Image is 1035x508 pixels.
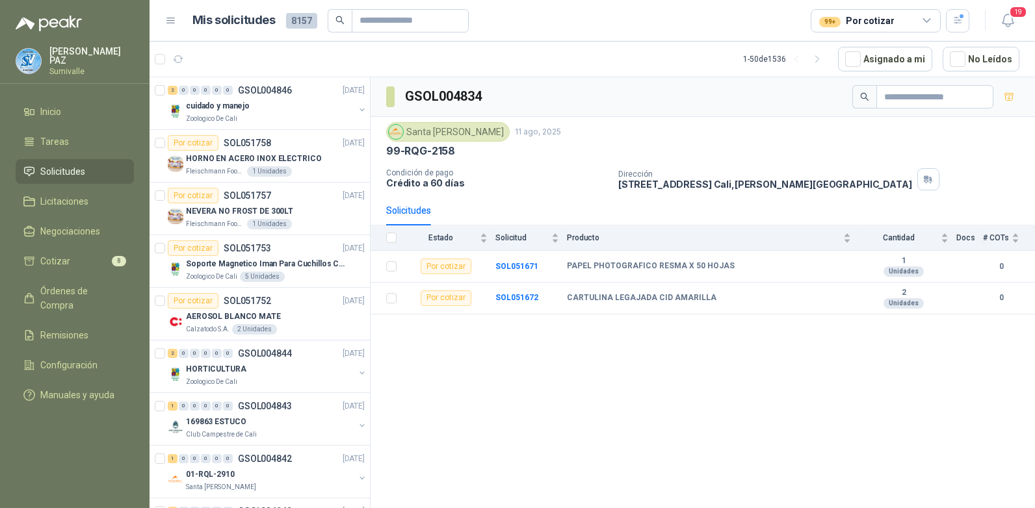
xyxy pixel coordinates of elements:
p: SOL051758 [224,138,271,147]
div: 0 [212,349,222,358]
div: Por cotizar [421,259,471,274]
span: Solicitudes [40,164,85,179]
b: SOL051671 [495,262,538,271]
div: 0 [190,349,200,358]
span: # COTs [983,233,1009,242]
div: 1 [168,401,177,411]
button: No Leídos [943,47,1019,71]
div: 0 [223,86,233,95]
div: 1 Unidades [247,219,292,229]
div: Por cotizar [168,240,218,256]
div: Por cotizar [168,188,218,203]
div: 0 [179,86,189,95]
div: 1 - 50 de 1536 [743,49,828,70]
div: 0 [201,86,211,95]
p: [DATE] [343,190,365,202]
p: HORTICULTURA [186,363,246,375]
img: Company Logo [168,366,183,382]
p: HORNO EN ACERO INOX ELECTRICO [186,153,322,165]
div: 2 [168,86,177,95]
p: Club Campestre de Cali [186,429,257,440]
b: 1 [859,256,949,266]
img: Company Logo [168,156,183,171]
p: GSOL004842 [238,454,292,463]
span: 19 [1009,6,1027,18]
img: Company Logo [168,472,183,487]
h1: Mis solicitudes [192,11,276,30]
span: Licitaciones [40,194,88,209]
span: Producto [567,233,841,242]
div: Por cotizar [421,290,471,306]
a: Tareas [16,129,134,154]
a: Órdenes de Compra [16,279,134,318]
a: Negociaciones [16,219,134,244]
div: 0 [190,454,200,463]
img: Company Logo [168,209,183,224]
img: Logo peakr [16,16,82,31]
div: Unidades [884,266,924,277]
span: 8 [112,256,126,266]
div: Por cotizar [168,293,218,309]
p: [DATE] [343,453,365,465]
div: 0 [179,401,189,411]
img: Company Logo [168,103,183,119]
p: [DATE] [343,84,365,97]
div: 0 [212,86,222,95]
a: 1 0 0 0 0 0 GSOL004843[DATE] Company Logo169863 ESTUCOClub Campestre de Cali [168,398,367,440]
span: Tareas [40,134,69,149]
div: Por cotizar [168,135,218,151]
p: Sumivalle [49,68,134,75]
div: Por cotizar [819,14,894,28]
p: 01-RQL-2910 [186,468,235,481]
a: Por cotizarSOL051757[DATE] Company LogoNEVERA NO FROST DE 300LTFleischmann Foods S.A.1 Unidades [150,183,370,235]
p: [DATE] [343,137,365,149]
b: 0 [983,260,1019,273]
p: Santa [PERSON_NAME] [186,482,256,492]
th: Solicitud [495,225,567,251]
p: GSOL004846 [238,86,292,95]
span: 8157 [286,13,317,29]
img: Company Logo [16,49,41,73]
span: Configuración [40,358,98,372]
div: 0 [223,454,233,463]
p: [DATE] [343,242,365,255]
a: Inicio [16,99,134,124]
p: [DATE] [343,400,365,413]
img: Company Logo [168,261,183,277]
div: 0 [223,349,233,358]
div: 0 [212,454,222,463]
p: GSOL004843 [238,401,292,411]
p: [STREET_ADDRESS] Cali , [PERSON_NAME][GEOGRAPHIC_DATA] [618,179,912,190]
b: 0 [983,292,1019,304]
span: Órdenes de Compra [40,284,122,312]
th: Docs [956,225,983,251]
p: [PERSON_NAME] PAZ [49,47,134,65]
img: Company Logo [168,314,183,329]
b: 2 [859,288,949,298]
span: Estado [404,233,477,242]
p: Zoologico De Cali [186,272,237,282]
a: 2 0 0 0 0 0 GSOL004844[DATE] Company LogoHORTICULTURAZoologico De Cali [168,346,367,387]
p: Fleischmann Foods S.A. [186,219,244,229]
div: 0 [223,401,233,411]
a: Por cotizarSOL051752[DATE] Company LogoAEROSOL BLANCO MATECalzatodo S.A.2 Unidades [150,288,370,340]
p: [DATE] [343,348,365,360]
b: CARTULINA LEGAJADA CID AMARILLA [567,293,716,303]
div: 0 [201,349,211,358]
a: Remisiones [16,323,134,348]
p: NEVERA NO FROST DE 300LT [186,205,293,218]
h3: GSOL004834 [405,86,484,107]
div: 1 [168,454,177,463]
a: SOL051672 [495,293,538,302]
a: Por cotizarSOL051753[DATE] Company LogoSoporte Magnetico Iman Para Cuchillos Cocina 37.5 Cm De Lu... [150,235,370,288]
p: AEROSOL BLANCO MATE [186,311,281,323]
p: Condición de pago [386,168,608,177]
div: 0 [190,401,200,411]
div: 5 Unidades [240,272,285,282]
span: Negociaciones [40,224,100,238]
img: Company Logo [168,419,183,435]
div: 0 [201,454,211,463]
span: search [335,16,345,25]
p: Soporte Magnetico Iman Para Cuchillos Cocina 37.5 Cm De Lujo [186,258,348,270]
div: 99+ [819,17,841,27]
